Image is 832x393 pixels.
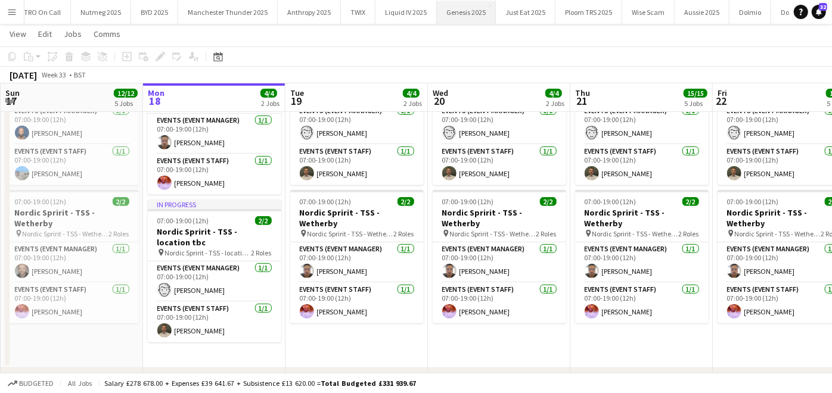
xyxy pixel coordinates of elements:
[546,99,564,108] div: 2 Jobs
[157,216,209,225] span: 07:00-19:00 (12h)
[437,1,496,24] button: Genesis 2025
[682,197,699,206] span: 2/2
[131,1,178,24] button: BYD 2025
[71,1,131,24] button: Nutmeg 2025
[771,1,828,24] button: Dolmio 2025
[433,207,566,229] h3: Nordic Spririt - TSS - Wetherby
[575,145,709,185] app-card-role: Events (Event Staff)1/107:00-19:00 (12h)[PERSON_NAME]
[5,52,139,185] app-job-card: 07:00-19:00 (12h)2/2Nordic Spirit - TSS - [GEOGRAPHIC_DATA] Nordic Spirit - TSS - [GEOGRAPHIC_DAT...
[278,1,341,24] button: Anthropy 2025
[433,242,566,283] app-card-role: Events (Event Manager)1/107:00-19:00 (12h)[PERSON_NAME]
[23,229,109,238] span: Nordic Spririt - TSS - Wetherby
[148,302,281,342] app-card-role: Events (Event Staff)1/107:00-19:00 (12h)[PERSON_NAME]
[38,29,52,39] span: Edit
[5,88,20,98] span: Sun
[431,94,448,108] span: 20
[15,197,67,206] span: 07:00-19:00 (12h)
[19,372,156,383] div: Mass Trial - [GEOGRAPHIC_DATA]
[5,207,139,229] h3: Nordic Spririt - TSS - Wetherby
[14,1,71,24] button: TRO On Call
[398,197,414,206] span: 2/2
[718,88,727,98] span: Fri
[64,29,82,39] span: Jobs
[575,52,709,185] app-job-card: 07:00-19:00 (12h)2/2Nordic Spirit - TSS - [GEOGRAPHIC_DATA] Nordic Spirit - TSS - [GEOGRAPHIC_DAT...
[729,1,771,24] button: Dolmio
[575,190,709,323] app-job-card: 07:00-19:00 (12h)2/2Nordic Spririt - TSS - Wetherby Nordic Spririt - TSS - Wetherby2 RolesEvents ...
[148,199,281,209] div: In progress
[290,52,424,185] app-job-card: 07:00-19:00 (12h)2/2Nordic Spirit - TSS - [GEOGRAPHIC_DATA] Nordic Spirit - TSS - [GEOGRAPHIC_DAT...
[290,104,424,145] app-card-role: Events (Event Manager)1/107:00-19:00 (12h)[PERSON_NAME]
[288,94,304,108] span: 19
[321,379,416,388] span: Total Budgeted £331 939.67
[261,99,280,108] div: 2 Jobs
[575,207,709,229] h3: Nordic Spririt - TSS - Wetherby
[114,99,137,108] div: 5 Jobs
[10,69,37,81] div: [DATE]
[59,26,86,42] a: Jobs
[10,29,26,39] span: View
[575,88,590,98] span: Thu
[290,207,424,229] h3: Nordic Spririt - TSS - Wetherby
[727,197,779,206] span: 07:00-19:00 (12h)
[573,94,590,108] span: 21
[6,377,55,390] button: Budgeted
[433,190,566,323] app-job-card: 07:00-19:00 (12h)2/2Nordic Spririt - TSS - Wetherby Nordic Spririt - TSS - Wetherby2 RolesEvents ...
[290,242,424,283] app-card-role: Events (Event Manager)1/107:00-19:00 (12h)[PERSON_NAME]
[394,229,414,238] span: 2 Roles
[94,29,120,39] span: Comms
[252,248,272,257] span: 2 Roles
[148,88,164,98] span: Mon
[148,52,281,195] app-job-card: In progress07:00-19:00 (12h)2/2Nordic Spririt - TSS - Wetherby Nordic Spririt - TSS - Wetherby2 R...
[679,229,699,238] span: 2 Roles
[403,89,420,98] span: 4/4
[148,154,281,195] app-card-role: Events (Event Staff)1/107:00-19:00 (12h)[PERSON_NAME]
[290,190,424,323] app-job-card: 07:00-19:00 (12h)2/2Nordic Spririt - TSS - Wetherby Nordic Spririt - TSS - Wetherby2 RolesEvents ...
[433,283,566,323] app-card-role: Events (Event Staff)1/107:00-19:00 (12h)[PERSON_NAME]
[19,379,54,388] span: Budgeted
[555,1,622,24] button: Ploom TRS 2025
[496,1,555,24] button: Just Eat 2025
[255,216,272,225] span: 2/2
[5,283,139,323] app-card-role: Events (Event Staff)1/107:00-19:00 (12h)[PERSON_NAME]
[5,26,31,42] a: View
[109,229,129,238] span: 2 Roles
[5,104,139,145] app-card-role: Events (Event Manager)1/107:00-19:00 (12h)[PERSON_NAME]
[684,99,707,108] div: 5 Jobs
[819,3,827,11] span: 32
[433,88,448,98] span: Wed
[592,229,679,238] span: Nordic Spririt - TSS - Wetherby
[104,379,416,388] div: Salary £278 678.00 + Expenses £39 641.67 + Subsistence £13 620.00 =
[812,5,826,19] a: 32
[585,197,637,206] span: 07:00-19:00 (12h)
[4,94,20,108] span: 17
[290,283,424,323] app-card-role: Events (Event Staff)1/107:00-19:00 (12h)[PERSON_NAME]
[308,229,394,238] span: Nordic Spririt - TSS - Wetherby
[735,229,821,238] span: Nordic Spririt - TSS - Wetherby
[433,52,566,185] app-job-card: 07:00-19:00 (12h)2/2Nordic Spirit - TSS - [GEOGRAPHIC_DATA] Nordic Spirit - TSS - [GEOGRAPHIC_DAT...
[540,197,557,206] span: 2/2
[290,145,424,185] app-card-role: Events (Event Staff)1/107:00-19:00 (12h)[PERSON_NAME]
[450,229,536,238] span: Nordic Spririt - TSS - Wetherby
[545,89,562,98] span: 4/4
[5,242,139,283] app-card-role: Events (Event Manager)1/107:00-19:00 (12h)[PERSON_NAME]
[716,94,727,108] span: 22
[341,1,375,24] button: TWIX
[300,197,352,206] span: 07:00-19:00 (12h)
[74,70,86,79] div: BST
[146,94,164,108] span: 18
[442,197,494,206] span: 07:00-19:00 (12h)
[66,379,94,388] span: All jobs
[675,1,729,24] button: Aussie 2025
[536,229,557,238] span: 2 Roles
[5,190,139,323] app-job-card: 07:00-19:00 (12h)2/2Nordic Spririt - TSS - Wetherby Nordic Spririt - TSS - Wetherby2 RolesEvents ...
[575,242,709,283] app-card-role: Events (Event Manager)1/107:00-19:00 (12h)[PERSON_NAME]
[148,199,281,342] app-job-card: In progress07:00-19:00 (12h)2/2Nordic Spririt - TSS - location tbc Nordic Spririt - TSS - locatio...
